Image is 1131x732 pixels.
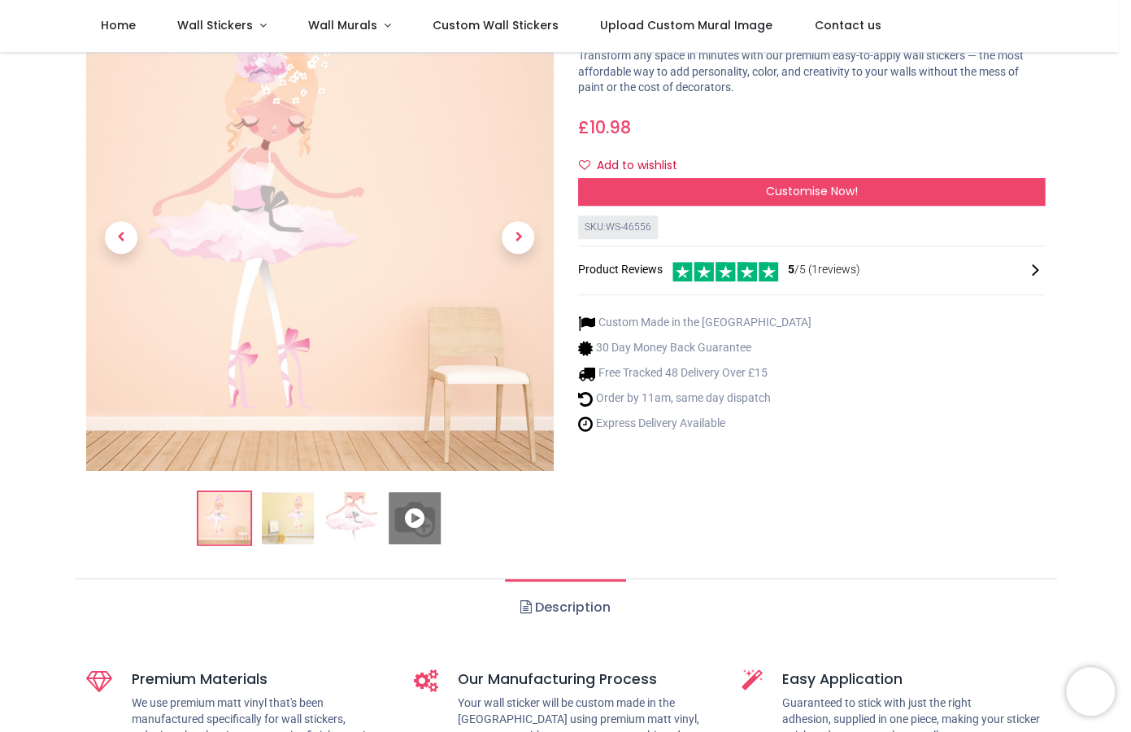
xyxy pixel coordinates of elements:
[86,4,554,472] img: Beautiful Ballet Girl Dance Wall Sticker
[578,315,811,332] li: Custom Made in the [GEOGRAPHIC_DATA]
[765,183,857,199] span: Customise Now!
[578,340,811,357] li: 30 Day Money Back Guarantee
[177,17,253,33] span: Wall Stickers
[578,152,691,180] button: Add to wishlistAdd to wishlist
[589,115,631,139] span: 10.98
[325,492,377,544] img: WS-46556-03
[458,669,717,690] h5: Our Manufacturing Process
[578,259,1046,281] div: Product Reviews
[132,669,389,690] h5: Premium Materials
[433,17,559,33] span: Custom Wall Stickers
[788,262,860,278] span: /5 ( 1 reviews)
[198,492,250,544] img: Beautiful Ballet Girl Dance Wall Sticker
[105,221,137,254] span: Previous
[505,579,626,636] a: Description
[578,365,811,382] li: Free Tracked 48 Delivery Over £15
[483,74,553,401] a: Next
[262,492,314,544] img: WS-46556-02
[578,416,811,433] li: Express Delivery Available
[578,216,658,239] div: SKU: WS-46556
[600,17,772,33] span: Upload Custom Mural Image
[578,48,1046,96] p: Transform any space in minutes with our premium easy-to-apply wall stickers — the most affordable...
[1066,667,1115,716] iframe: Brevo live chat
[814,17,881,33] span: Contact us
[788,263,794,276] span: 5
[308,17,377,33] span: Wall Murals
[502,221,534,254] span: Next
[782,669,1045,690] h5: Easy Application
[101,17,136,33] span: Home
[578,390,811,407] li: Order by 11am, same day dispatch
[86,74,156,401] a: Previous
[579,159,590,171] i: Add to wishlist
[578,115,631,139] span: £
